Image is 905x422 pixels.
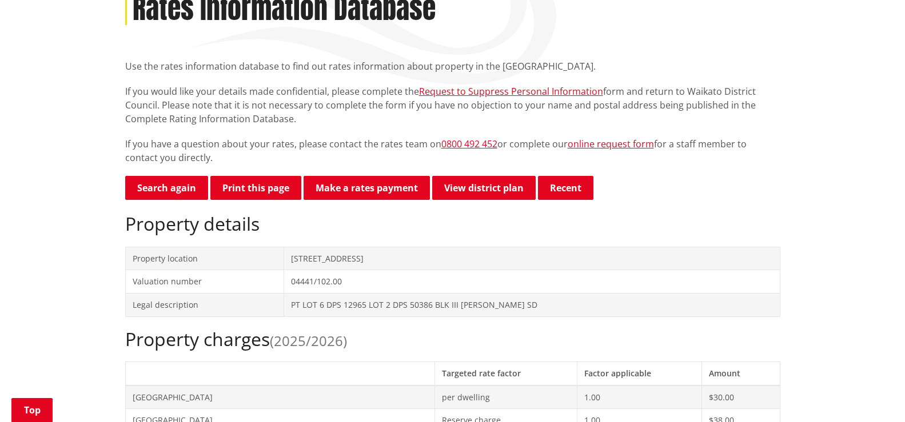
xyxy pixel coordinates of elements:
a: Make a rates payment [304,176,430,200]
h2: Property charges [125,328,780,350]
td: PT LOT 6 DPS 12965 LOT 2 DPS 50386 BLK III [PERSON_NAME] SD [284,293,780,316]
td: 04441/102.00 [284,270,780,294]
a: 0800 492 452 [441,138,497,150]
td: per dwelling [434,385,577,409]
td: [GEOGRAPHIC_DATA] [125,385,434,409]
p: If you would like your details made confidential, please complete the form and return to Waikato ... [125,85,780,126]
a: Search again [125,176,208,200]
a: Top [11,398,53,422]
td: [STREET_ADDRESS] [284,247,780,270]
iframe: Messenger Launcher [852,374,894,415]
td: $30.00 [702,385,780,409]
span: (2025/2026) [270,331,347,350]
button: Print this page [210,176,301,200]
h2: Property details [125,213,780,235]
a: Request to Suppress Personal Information [419,85,603,98]
a: View district plan [432,176,536,200]
th: Targeted rate factor [434,361,577,385]
td: 1.00 [577,385,702,409]
p: Use the rates information database to find out rates information about property in the [GEOGRAPHI... [125,59,780,73]
button: Recent [538,176,593,200]
td: Valuation number [125,270,284,294]
th: Amount [702,361,780,385]
td: Legal description [125,293,284,316]
td: Property location [125,247,284,270]
a: online request form [568,138,654,150]
p: If you have a question about your rates, please contact the rates team on or complete our for a s... [125,137,780,164]
th: Factor applicable [577,361,702,385]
